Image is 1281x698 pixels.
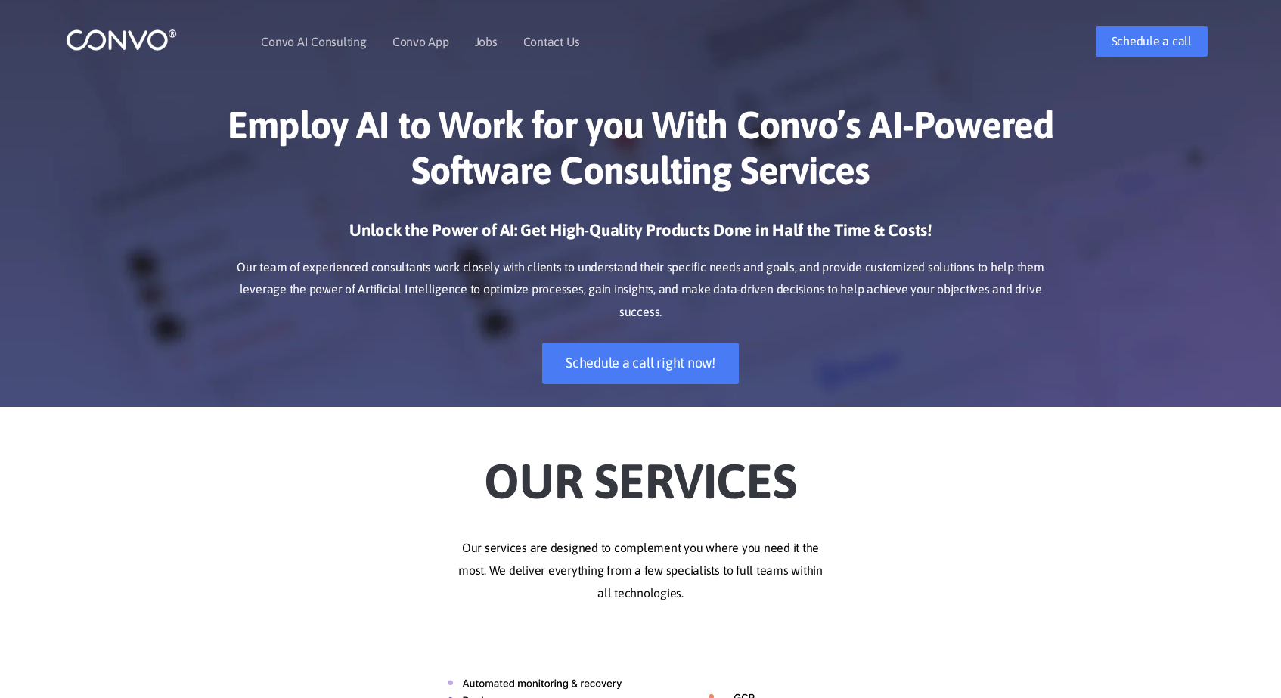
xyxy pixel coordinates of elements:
[221,430,1060,514] h2: Our Services
[1096,26,1208,57] a: Schedule a call
[523,36,580,48] a: Contact Us
[221,219,1060,253] h3: Unlock the Power of AI: Get High-Quality Products Done in Half the Time & Costs!
[475,36,498,48] a: Jobs
[66,28,177,51] img: logo_1.png
[392,36,449,48] a: Convo App
[221,102,1060,204] h1: Employ AI to Work for you With Convo’s AI-Powered Software Consulting Services
[221,256,1060,324] p: Our team of experienced consultants work closely with clients to understand their specific needs ...
[221,537,1060,605] p: Our services are designed to complement you where you need it the most. We deliver everything fro...
[261,36,366,48] a: Convo AI Consulting
[542,343,739,384] a: Schedule a call right now!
